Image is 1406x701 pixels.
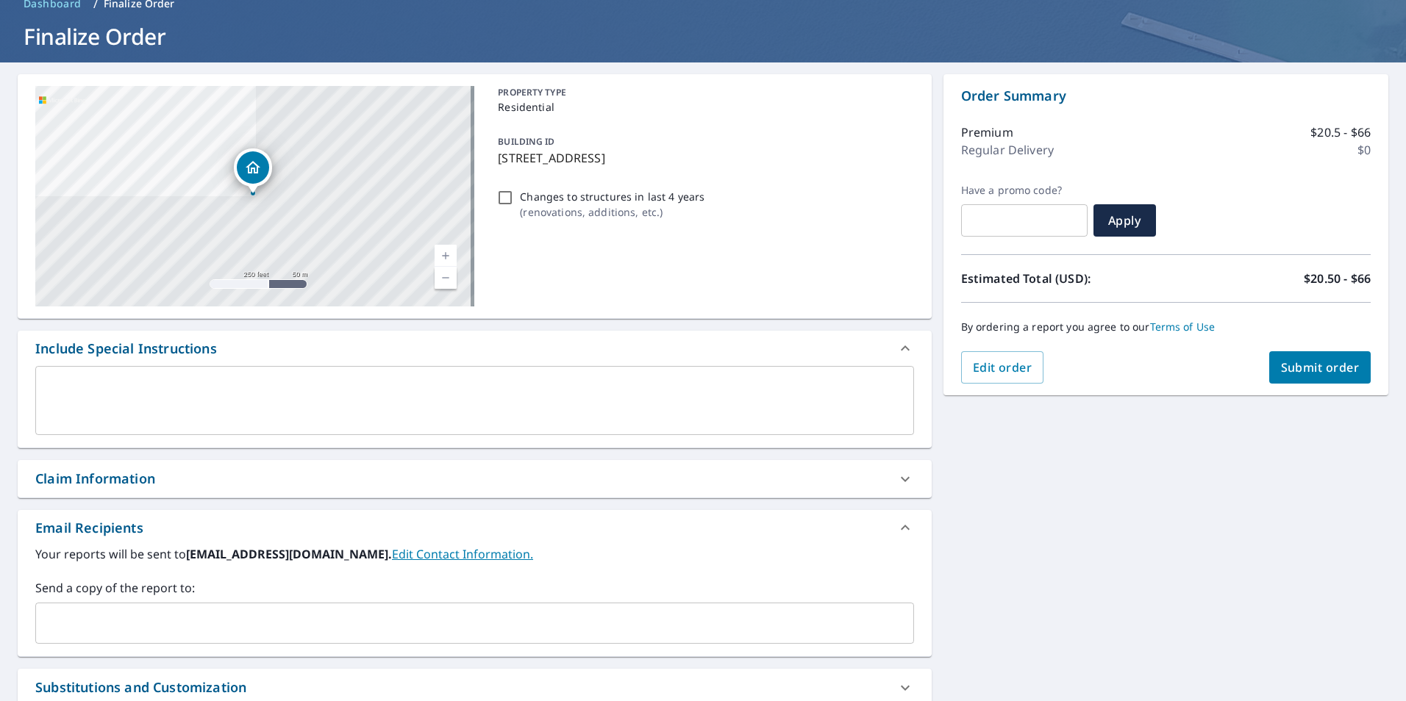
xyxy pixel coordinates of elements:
[234,148,272,194] div: Dropped pin, building 1, Residential property, 2 Buckstone Pl Asheville, NC 28805
[961,123,1013,141] p: Premium
[18,331,932,366] div: Include Special Instructions
[1304,270,1371,287] p: $20.50 - $66
[1357,141,1371,159] p: $0
[1310,123,1371,141] p: $20.5 - $66
[961,86,1371,106] p: Order Summary
[435,267,457,289] a: Current Level 17, Zoom Out
[520,189,704,204] p: Changes to structures in last 4 years
[961,270,1166,287] p: Estimated Total (USD):
[961,320,1371,334] p: By ordering a report you agree to our
[435,245,457,267] a: Current Level 17, Zoom In
[35,469,155,489] div: Claim Information
[18,460,932,497] div: Claim Information
[520,204,704,220] p: ( renovations, additions, etc. )
[961,141,1054,159] p: Regular Delivery
[1150,320,1216,334] a: Terms of Use
[35,677,246,697] div: Substitutions and Customization
[498,135,554,148] p: BUILDING ID
[961,351,1044,384] button: Edit order
[973,359,1032,375] span: Edit order
[1269,351,1371,384] button: Submit order
[498,86,907,99] p: PROPERTY TYPE
[498,99,907,115] p: Residential
[1093,204,1156,237] button: Apply
[35,339,217,359] div: Include Special Instructions
[18,510,932,545] div: Email Recipients
[961,184,1088,197] label: Have a promo code?
[392,546,533,562] a: EditContactInfo
[35,518,143,538] div: Email Recipients
[18,21,1388,51] h1: Finalize Order
[35,545,914,563] label: Your reports will be sent to
[498,149,907,167] p: [STREET_ADDRESS]
[1105,212,1144,229] span: Apply
[186,546,392,562] b: [EMAIL_ADDRESS][DOMAIN_NAME].
[35,579,914,597] label: Send a copy of the report to:
[1281,359,1360,375] span: Submit order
